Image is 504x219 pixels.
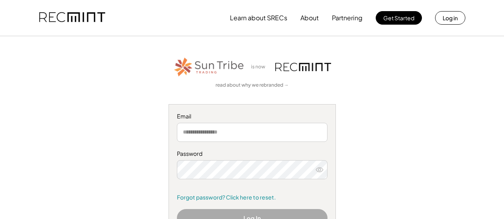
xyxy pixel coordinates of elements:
[275,63,331,71] img: recmint-logotype%403x.png
[249,64,271,70] div: is now
[177,112,328,120] div: Email
[376,11,422,25] button: Get Started
[173,56,245,78] img: STT_Horizontal_Logo%2B-%2BColor.png
[216,82,289,89] a: read about why we rebranded →
[39,4,105,31] img: recmint-logotype%403x.png
[300,10,319,26] button: About
[435,11,465,25] button: Log in
[177,150,328,158] div: Password
[177,194,328,202] a: Forgot password? Click here to reset.
[332,10,363,26] button: Partnering
[230,10,287,26] button: Learn about SRECs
